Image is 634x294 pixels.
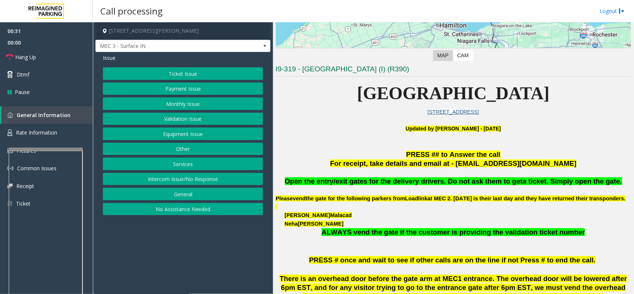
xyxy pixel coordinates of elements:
span: Issue [103,54,116,62]
a: General Information [1,106,93,124]
button: Equipment Issue [103,127,263,140]
span: Open the entry/exit gates for the delivery drivers. Do not ask them to get [285,177,523,185]
span: Dtmf [17,71,29,78]
span: MEC 3 - Surface IN [96,40,235,52]
span: General Information [17,112,71,119]
span: the gate for the following parkers from [306,196,405,201]
img: logout [619,7,625,15]
a: Logout [599,7,625,15]
img: 'icon' [7,148,13,153]
span: a ticket. Simply open the gate. [523,177,622,185]
img: 'icon' [7,165,13,171]
button: No Assistance Needed [103,203,263,216]
span: Pause [15,88,30,96]
button: Validation Issue [103,113,263,125]
button: Intercom Issue/No Response [103,173,263,185]
span: PRESS ## to Answer the call [406,151,501,158]
button: Other [103,143,263,155]
button: Monthly Issue [103,97,263,110]
span: Loadlink [405,196,427,202]
h3: Call processing [97,2,166,20]
span: Malacad [330,212,352,219]
b: Updated by [PERSON_NAME] - [DATE] [406,126,501,132]
h3: I9-319 - [GEOGRAPHIC_DATA] (I) (R390) [276,64,631,77]
span: Pictures [17,147,36,154]
label: CAM [453,50,473,61]
span: Please [276,196,293,201]
img: 'icon' [7,129,12,136]
span: Hang Up [15,53,36,61]
label: Map [433,50,453,61]
img: 'icon' [7,112,13,118]
img: 'icon' [7,184,13,188]
img: 'icon' [7,200,12,207]
h4: [STREET_ADDRESS][PERSON_NAME] [95,22,270,40]
span: [PERSON_NAME] [285,212,330,218]
span: ALWAYS vend the gate if the customer is providing the validation ticket number [322,228,585,236]
button: Payment Issue [103,83,263,95]
span: [GEOGRAPHIC_DATA] [357,83,550,103]
button: Ticket Issue [103,67,263,80]
span: For receipt, take details and email at - [EMAIL_ADDRESS][DOMAIN_NAME] [330,159,576,167]
button: General [103,188,263,200]
span: vend [293,196,306,202]
span: at MEC 2. [DATE] is their last day and they have returned their transponders. [427,196,625,201]
a: [STREET_ADDRESS] [427,109,479,115]
span: PRESS # once and wait to see if other calls are on the line if not Press # to end the call. [309,256,595,264]
span: Rate Information [16,129,57,136]
button: Services [103,158,263,170]
span: [PERSON_NAME] [298,221,344,227]
span: Neha [285,221,298,227]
